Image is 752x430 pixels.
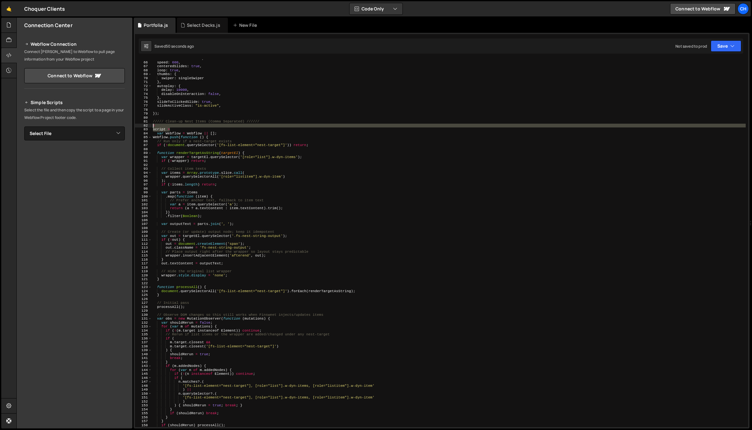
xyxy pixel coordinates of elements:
[24,106,125,121] p: Select the file and then copy the script to a page in your Webflow Project footer code.
[135,321,152,325] div: 132
[135,415,152,420] div: 156
[135,317,152,321] div: 131
[135,92,152,96] div: 74
[24,5,65,13] div: Choquer Clients
[135,139,152,144] div: 86
[135,380,152,384] div: 147
[135,175,152,179] div: 95
[135,88,152,92] div: 73
[738,3,749,15] a: Ch
[135,325,152,329] div: 133
[135,289,152,293] div: 124
[135,120,152,124] div: 81
[135,132,152,136] div: 84
[135,187,152,191] div: 98
[135,80,152,84] div: 71
[135,274,152,278] div: 120
[135,198,152,203] div: 101
[135,400,152,404] div: 152
[135,163,152,167] div: 92
[144,22,168,28] div: Portfolia.js
[135,230,152,234] div: 109
[135,76,152,80] div: 70
[135,293,152,297] div: 125
[135,179,152,183] div: 96
[187,22,220,28] div: Select Decks.js
[670,3,736,15] a: Connect to Webflow
[135,309,152,313] div: 129
[24,99,125,106] h2: Simple Scripts
[154,44,194,49] div: Saved
[135,372,152,376] div: 145
[135,301,152,305] div: 127
[135,195,152,199] div: 100
[135,183,152,187] div: 97
[135,250,152,254] div: 114
[135,203,152,207] div: 102
[135,411,152,415] div: 155
[675,44,707,49] div: Not saved to prod
[135,127,152,132] div: 83
[135,242,152,246] div: 112
[135,254,152,258] div: 115
[135,329,152,333] div: 134
[135,297,152,301] div: 126
[135,234,152,238] div: 110
[135,226,152,230] div: 108
[135,206,152,210] div: 103
[135,376,152,380] div: 146
[135,277,152,281] div: 121
[135,333,152,337] div: 135
[135,388,152,392] div: 149
[135,423,152,427] div: 158
[135,246,152,250] div: 113
[135,238,152,242] div: 111
[135,281,152,286] div: 122
[135,345,152,349] div: 138
[135,64,152,68] div: 67
[135,313,152,317] div: 130
[135,285,152,289] div: 123
[24,68,125,83] a: Connect to Webflow
[135,352,152,356] div: 140
[135,218,152,222] div: 106
[135,84,152,88] div: 72
[135,266,152,270] div: 118
[24,212,125,268] iframe: YouTube video player
[24,151,125,208] iframe: YouTube video player
[135,368,152,372] div: 144
[1,1,17,16] a: 🤙
[135,124,152,128] div: 82
[135,112,152,116] div: 79
[135,214,152,218] div: 105
[135,61,152,65] div: 66
[135,104,152,108] div: 77
[135,340,152,345] div: 137
[135,269,152,274] div: 119
[135,116,152,120] div: 80
[24,48,125,63] p: Connect [PERSON_NAME] to Webflow to pull page information from your Webflow project
[135,147,152,151] div: 88
[135,135,152,139] div: 85
[135,68,152,73] div: 68
[135,408,152,412] div: 154
[135,155,152,159] div: 90
[135,396,152,400] div: 151
[135,419,152,423] div: 157
[135,392,152,396] div: 150
[135,191,152,195] div: 99
[135,171,152,175] div: 94
[135,384,152,388] div: 148
[135,222,152,226] div: 107
[135,108,152,112] div: 78
[135,100,152,104] div: 76
[135,262,152,266] div: 117
[135,403,152,408] div: 153
[135,151,152,155] div: 89
[135,258,152,262] div: 116
[135,360,152,364] div: 142
[233,22,259,28] div: New File
[135,364,152,368] div: 143
[135,159,152,163] div: 91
